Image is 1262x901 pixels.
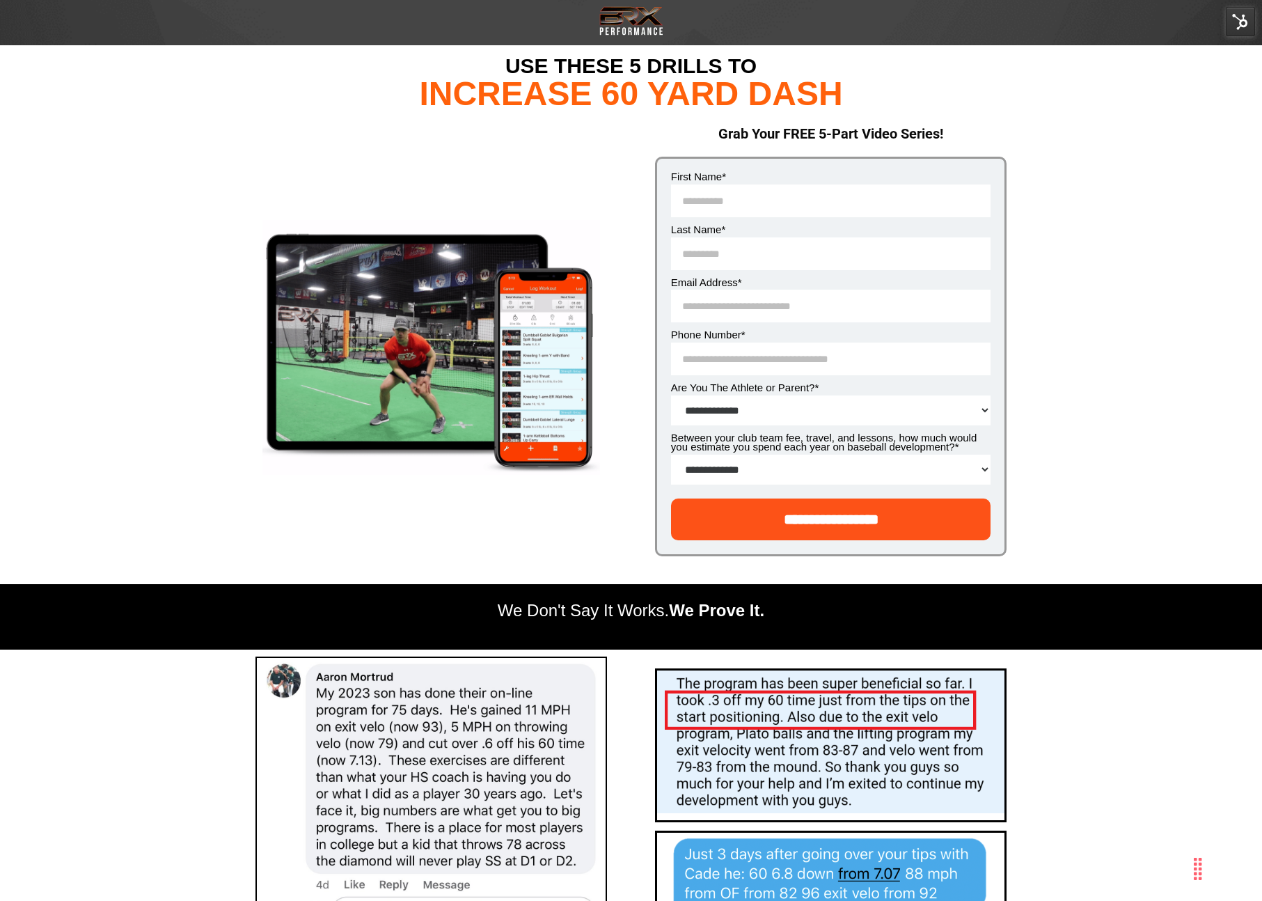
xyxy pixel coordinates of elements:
h2: Grab Your FREE 5-Part Video Series! [655,125,1007,143]
img: Transparent-Black-BRX-Logo-White-Performance [597,3,665,38]
span: INCREASE 60 YARD DASH [419,75,842,112]
span: Last Name [671,224,722,235]
span: We Don't Say It Works. [498,601,669,620]
span: We Prove It. [669,601,764,620]
span: USE THESE 5 DRILLS TO [505,54,757,77]
div: Drag [1187,848,1209,890]
span: Email Address [671,276,738,288]
span: First Name [671,171,722,182]
span: Are You The Athlete or Parent? [671,382,815,393]
iframe: Chat Widget [1057,751,1262,901]
img: smartmockups_k9u89r5o [262,220,601,474]
span: Phone Number [671,329,741,340]
img: HubSpot Tools Menu Toggle [1226,7,1255,36]
span: Between your club team fee, travel, and lessons, how much would you estimate you spend each year ... [671,432,977,453]
img: Finn Progress 2 [657,671,1005,813]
